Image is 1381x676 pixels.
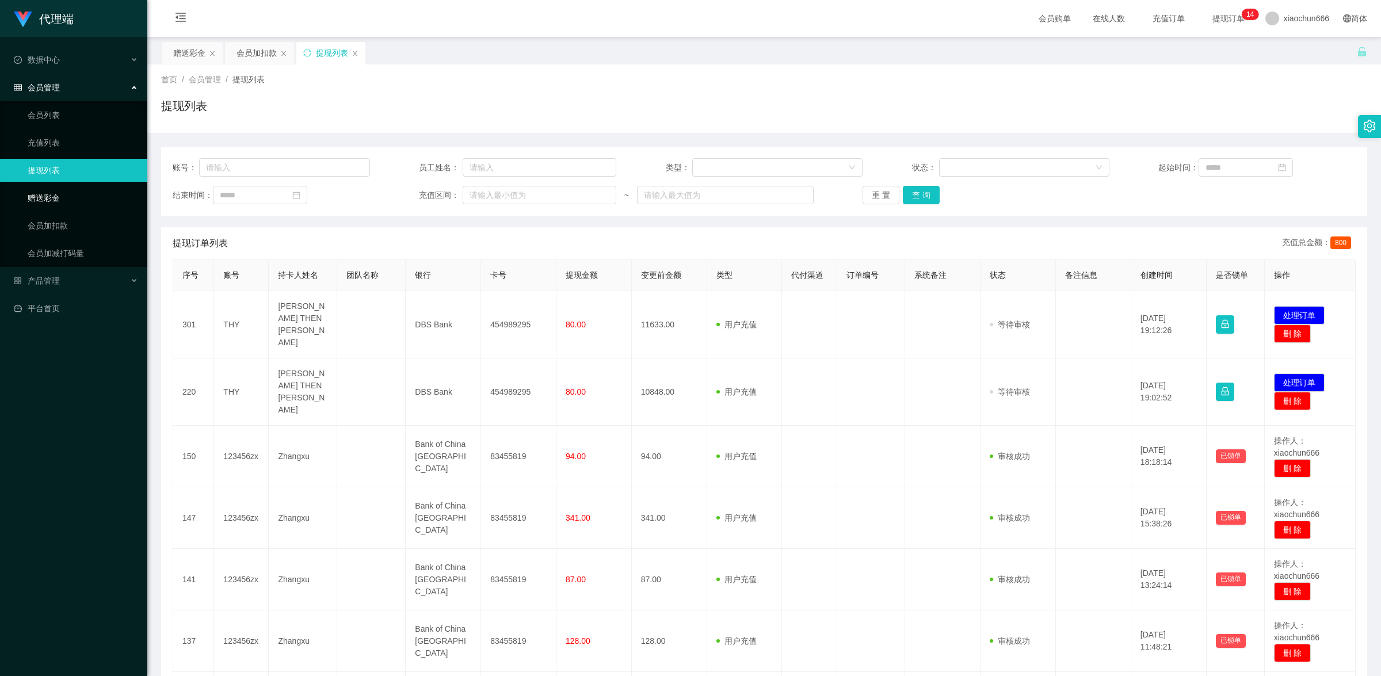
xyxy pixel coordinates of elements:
span: 起始时间： [1158,162,1199,174]
button: 处理订单 [1274,373,1325,392]
td: 141 [173,549,214,610]
td: 87.00 [632,549,707,610]
span: 操作人：xiaochun666 [1274,498,1319,519]
span: 87.00 [566,575,586,584]
td: THY [214,358,269,426]
td: 150 [173,426,214,487]
button: 删 除 [1274,582,1311,601]
span: 用户充值 [716,636,757,646]
td: Zhangxu [269,610,337,672]
div: 会员加扣款 [236,42,277,64]
span: 等待审核 [990,387,1030,396]
button: 删 除 [1274,392,1311,410]
td: 147 [173,487,214,549]
span: 审核成功 [990,452,1030,461]
span: 341.00 [566,513,590,522]
span: 银行 [415,270,431,280]
span: 操作人：xiaochun666 [1274,436,1319,457]
td: 123456zx [214,487,269,549]
button: 删 除 [1274,521,1311,539]
span: 操作人：xiaochun666 [1274,621,1319,642]
span: 变更前金额 [641,270,681,280]
span: 数据中心 [14,55,60,64]
p: 4 [1250,9,1254,20]
td: 83455819 [481,610,556,672]
td: 123456zx [214,610,269,672]
span: 提现金额 [566,270,598,280]
i: 图标: close [280,50,287,57]
sup: 14 [1242,9,1258,20]
td: 83455819 [481,549,556,610]
button: 删 除 [1274,459,1311,478]
td: 83455819 [481,426,556,487]
span: 80.00 [566,320,586,329]
span: 800 [1330,236,1351,249]
span: 在线人数 [1087,14,1131,22]
span: 账号 [223,270,239,280]
button: 删 除 [1274,324,1311,343]
span: 首页 [161,75,177,84]
h1: 提现列表 [161,97,207,114]
td: 128.00 [632,610,707,672]
td: 10848.00 [632,358,707,426]
td: Bank of China [GEOGRAPHIC_DATA] [406,549,481,610]
span: / [182,75,184,84]
span: 类型 [716,270,733,280]
a: 图标: dashboard平台首页 [14,297,138,320]
span: 会员管理 [189,75,221,84]
td: THY [214,291,269,358]
span: 团队名称 [346,270,379,280]
td: [PERSON_NAME] THEN [PERSON_NAME] [269,358,337,426]
span: 操作人：xiaochun666 [1274,559,1319,580]
i: 图标: calendar [1278,163,1286,171]
span: 充值订单 [1147,14,1191,22]
i: 图标: down [849,164,856,172]
a: 充值列表 [28,131,138,154]
span: 状态 [990,270,1006,280]
p: 1 [1246,9,1250,20]
td: 454989295 [481,358,556,426]
td: 341.00 [632,487,707,549]
span: 用户充值 [716,387,757,396]
div: 赠送彩金 [173,42,205,64]
td: [DATE] 19:02:52 [1131,358,1207,426]
h1: 代理端 [39,1,74,37]
span: 备注信息 [1065,270,1097,280]
span: 系统备注 [914,270,947,280]
span: 序号 [182,270,199,280]
a: 会员加减打码量 [28,242,138,265]
input: 请输入最大值为 [637,186,814,204]
span: 审核成功 [990,513,1030,522]
span: 持卡人姓名 [278,270,318,280]
button: 查 询 [903,186,940,204]
a: 赠送彩金 [28,186,138,209]
span: 用户充值 [716,513,757,522]
span: 是否锁单 [1216,270,1248,280]
span: 结束时间： [173,189,213,201]
span: 会员管理 [14,83,60,92]
span: 审核成功 [990,575,1030,584]
a: 会员加扣款 [28,214,138,237]
span: 订单编号 [846,270,879,280]
a: 会员列表 [28,104,138,127]
td: Zhangxu [269,549,337,610]
td: 123456zx [214,426,269,487]
span: 提现订单列表 [173,236,228,250]
i: 图标: close [352,50,358,57]
button: 已锁单 [1216,511,1246,525]
td: [PERSON_NAME] THEN [PERSON_NAME] [269,291,337,358]
i: 图标: calendar [292,191,300,199]
td: Bank of China [GEOGRAPHIC_DATA] [406,487,481,549]
span: 提现列表 [232,75,265,84]
span: 卡号 [490,270,506,280]
button: 图标: lock [1216,315,1234,334]
td: [DATE] 15:38:26 [1131,487,1207,549]
i: 图标: global [1343,14,1351,22]
span: 操作 [1274,270,1290,280]
div: 提现列表 [316,42,348,64]
td: [DATE] 11:48:21 [1131,610,1207,672]
i: 图标: check-circle-o [14,56,22,64]
td: DBS Bank [406,291,481,358]
td: 11633.00 [632,291,707,358]
span: 用户充值 [716,575,757,584]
